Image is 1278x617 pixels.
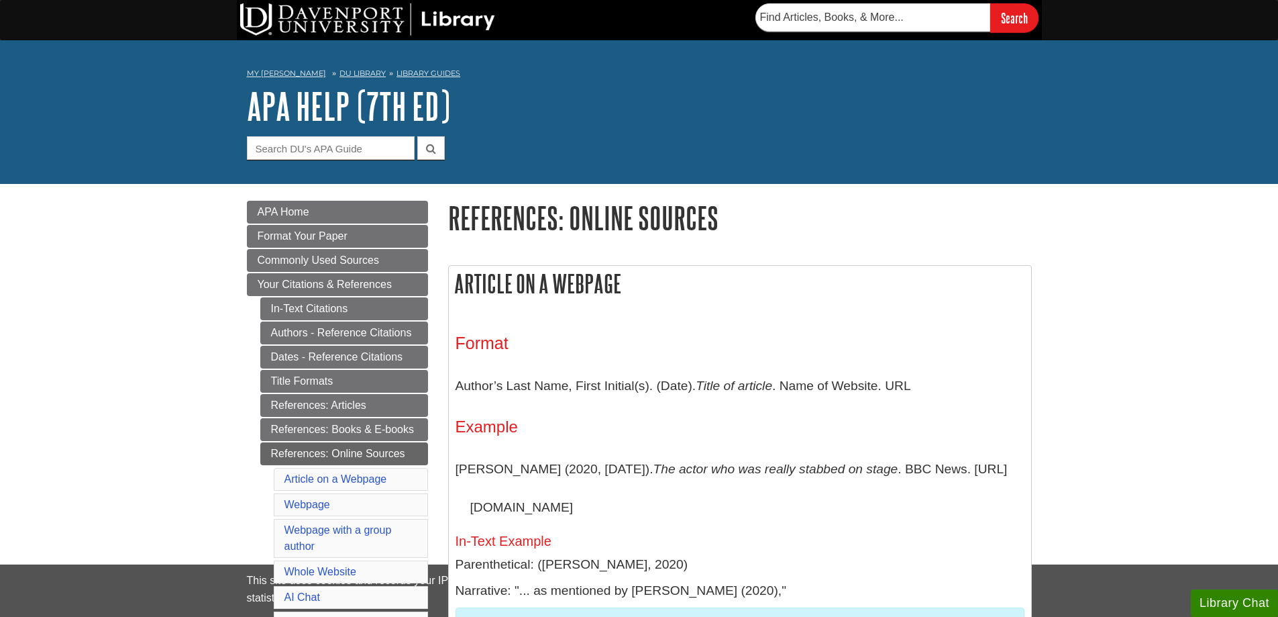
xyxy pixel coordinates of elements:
a: APA Help (7th Ed) [247,85,450,127]
h2: Article on a Webpage [449,266,1031,301]
a: Format Your Paper [247,225,428,248]
img: DU Library [240,3,495,36]
button: Library Chat [1191,589,1278,617]
span: APA Home [258,206,309,218]
p: [PERSON_NAME] (2020, [DATE]). . BBC News. [URL][DOMAIN_NAME] [456,450,1024,527]
a: Authors - Reference Citations [260,322,428,344]
h1: References: Online Sources [448,201,1032,235]
a: Dates - Reference Citations [260,346,428,369]
input: Find Articles, Books, & More... [755,3,990,32]
a: DU Library [339,68,386,78]
p: Parenthetical: ([PERSON_NAME], 2020) [456,555,1024,575]
form: Searches DU Library's articles, books, and more [755,3,1039,32]
a: Webpage with a group author [284,524,392,552]
a: In-Text Citations [260,297,428,320]
a: APA Home [247,201,428,224]
h5: In-Text Example [456,534,1024,549]
a: References: Books & E-books [260,418,428,441]
span: Your Citations & References [258,279,392,290]
h3: Format [456,334,1024,353]
a: Webpage [284,499,330,510]
input: Search DU's APA Guide [247,136,415,160]
a: Your Citations & References [247,273,428,296]
a: Title Formats [260,370,428,393]
i: Title of article [696,379,772,393]
a: Article on a Webpage [284,473,387,485]
a: My [PERSON_NAME] [247,68,326,79]
a: References: Articles [260,394,428,417]
a: Commonly Used Sources [247,249,428,272]
i: The actor who was really stabbed on stage [653,462,898,476]
a: Whole Website [284,566,356,577]
a: References: Online Sources [260,442,428,465]
p: Narrative: "... as mentioned by [PERSON_NAME] (2020)," [456,581,1024,601]
a: Library Guides [396,68,460,78]
p: Author’s Last Name, First Initial(s). (Date). . Name of Website. URL [456,367,1024,406]
nav: breadcrumb [247,64,1032,86]
span: Commonly Used Sources [258,254,379,266]
a: AI Chat [284,591,320,603]
input: Search [990,3,1039,32]
span: Format Your Paper [258,230,348,242]
h4: Example [456,418,1024,436]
